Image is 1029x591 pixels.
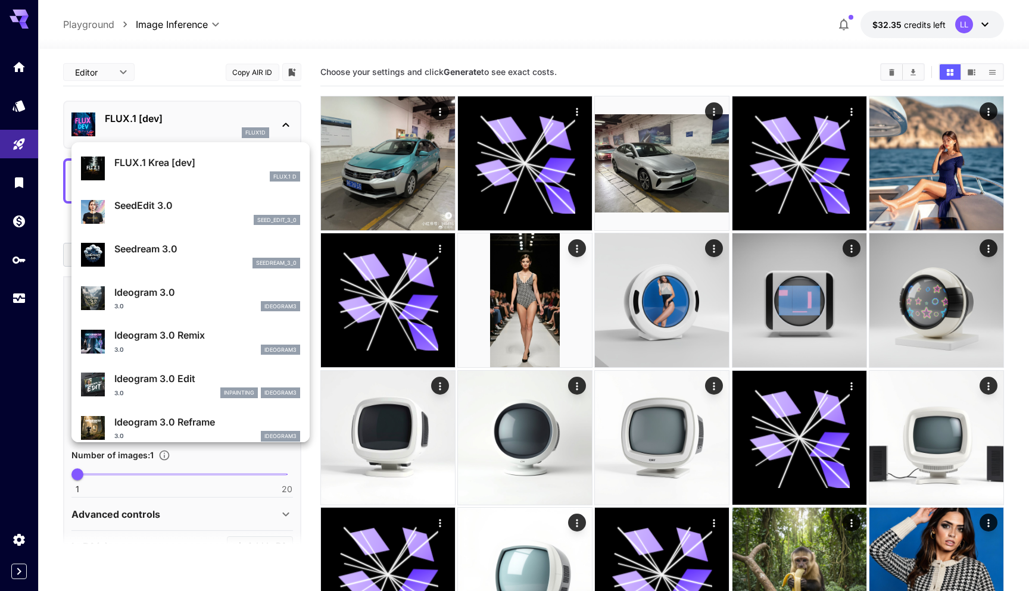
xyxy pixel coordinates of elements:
[114,155,300,170] p: FLUX.1 Krea [dev]
[114,198,300,212] p: SeedEdit 3.0
[114,345,124,354] p: 3.0
[273,173,297,181] p: FLUX.1 D
[114,328,300,342] p: Ideogram 3.0 Remix
[114,431,124,440] p: 3.0
[114,371,300,386] p: Ideogram 3.0 Edit
[114,415,300,429] p: Ideogram 3.0 Reframe
[114,389,124,398] p: 3.0
[81,410,300,446] div: Ideogram 3.0 Reframe3.0ideogram3
[114,285,300,299] p: Ideogram 3.0
[256,259,297,267] p: seedream_3_0
[264,302,297,311] p: ideogram3
[114,302,124,311] p: 3.0
[224,389,254,397] p: inpainting
[81,280,300,317] div: Ideogram 3.03.0ideogram3
[257,216,297,224] p: seed_edit_3_0
[264,432,297,440] p: ideogram3
[264,389,297,397] p: ideogram3
[264,346,297,354] p: ideogram3
[81,237,300,273] div: Seedream 3.0seedream_3_0
[81,367,300,403] div: Ideogram 3.0 Edit3.0inpaintingideogram3
[81,151,300,187] div: FLUX.1 Krea [dev]FLUX.1 D
[81,323,300,359] div: Ideogram 3.0 Remix3.0ideogram3
[114,242,300,256] p: Seedream 3.0
[81,193,300,230] div: SeedEdit 3.0seed_edit_3_0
